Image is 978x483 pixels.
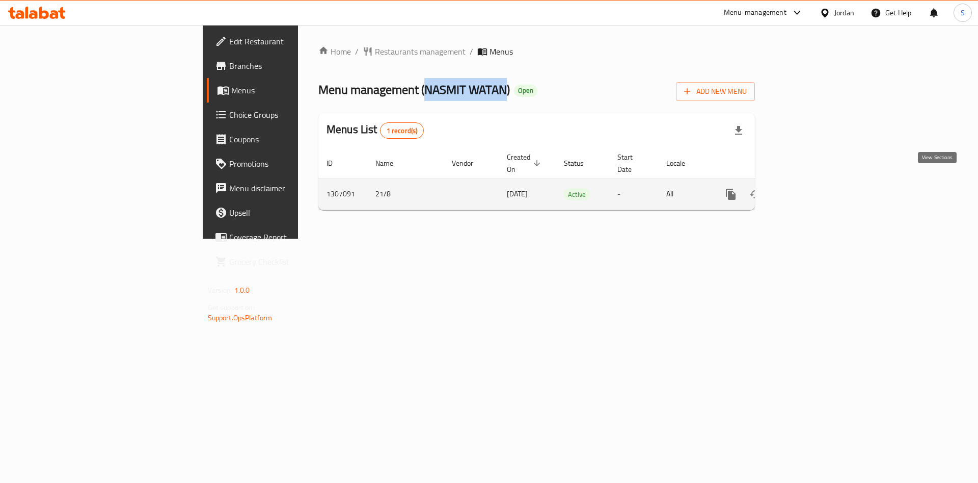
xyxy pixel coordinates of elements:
[564,189,590,200] span: Active
[229,256,358,268] span: Grocery Checklist
[724,7,786,19] div: Menu-management
[666,157,698,169] span: Locale
[207,176,366,200] a: Menu disclaimer
[207,78,366,103] a: Menus
[208,311,273,324] a: Support.OpsPlatform
[834,7,854,18] div: Jordan
[514,86,537,95] span: Open
[318,148,825,210] table: enhanced table
[726,118,751,143] div: Export file
[452,157,486,169] span: Vendor
[507,151,544,175] span: Created On
[719,182,743,207] button: more
[380,122,424,139] div: Total records count
[375,45,466,58] span: Restaurants management
[207,200,366,225] a: Upsell
[229,207,358,219] span: Upsell
[375,157,406,169] span: Name
[207,127,366,151] a: Coupons
[208,284,233,297] span: Version:
[234,284,250,297] span: 1.0.0
[207,225,366,249] a: Coverage Report
[207,103,366,127] a: Choice Groups
[658,179,711,210] td: All
[318,45,755,58] nav: breadcrumb
[229,158,358,170] span: Promotions
[367,179,444,210] td: 21/8
[507,187,528,200] span: [DATE]
[207,249,366,274] a: Grocery Checklist
[961,7,965,18] span: S
[711,148,825,179] th: Actions
[617,151,646,175] span: Start Date
[363,45,466,58] a: Restaurants management
[231,84,358,96] span: Menus
[327,122,424,139] h2: Menus List
[490,45,513,58] span: Menus
[208,301,255,314] span: Get support on:
[381,126,424,136] span: 1 record(s)
[229,182,358,194] span: Menu disclaimer
[564,188,590,200] div: Active
[229,231,358,243] span: Coverage Report
[318,78,510,101] span: Menu management ( NASMIT WATAN )
[676,82,755,101] button: Add New Menu
[743,182,768,207] button: Change Status
[514,85,537,97] div: Open
[207,29,366,54] a: Edit Restaurant
[609,179,658,210] td: -
[684,85,747,98] span: Add New Menu
[327,157,346,169] span: ID
[229,133,358,145] span: Coupons
[229,35,358,47] span: Edit Restaurant
[229,109,358,121] span: Choice Groups
[470,45,473,58] li: /
[207,151,366,176] a: Promotions
[207,54,366,78] a: Branches
[564,157,597,169] span: Status
[229,60,358,72] span: Branches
